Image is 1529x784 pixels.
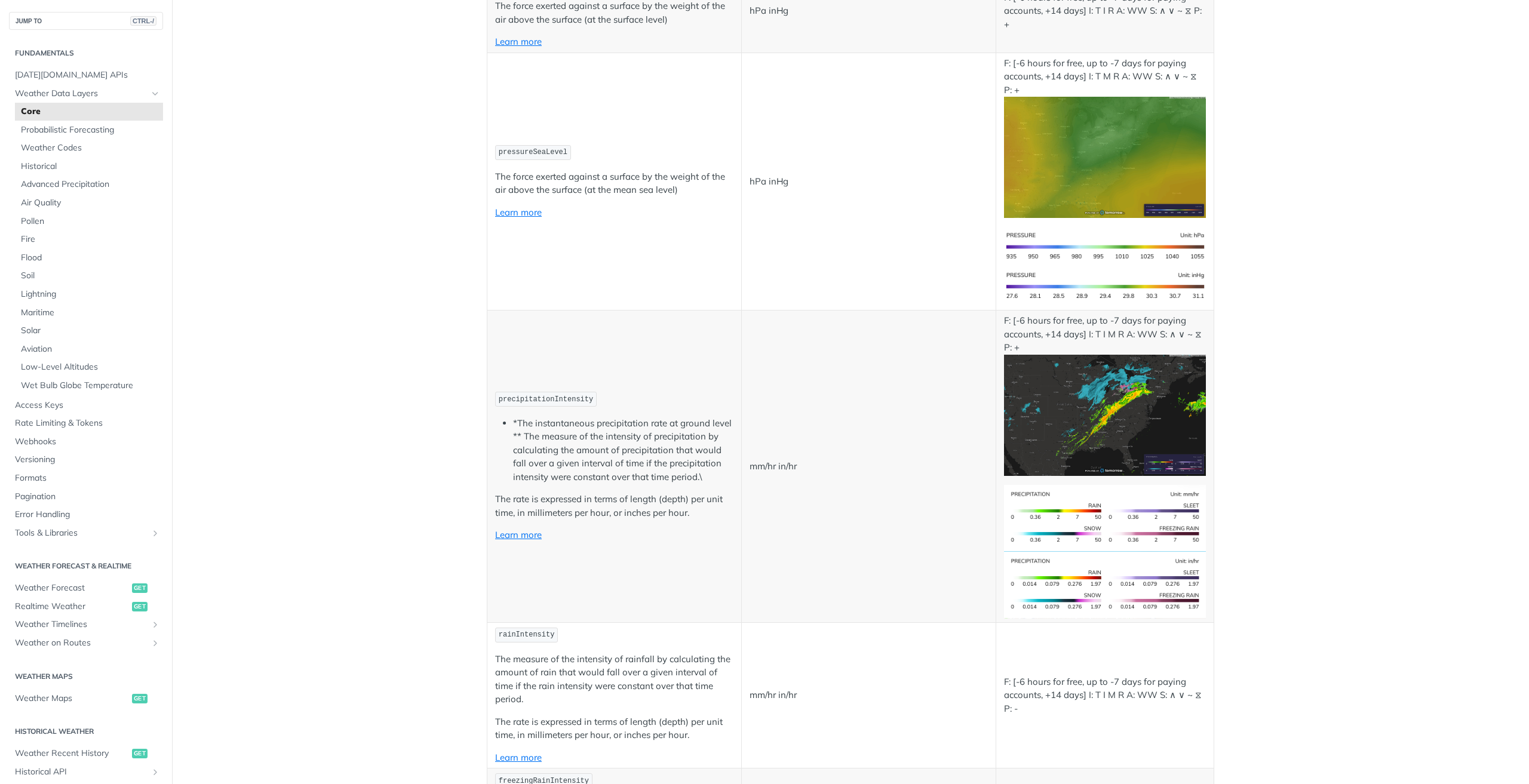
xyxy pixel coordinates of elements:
[15,121,163,139] a: Probabilistic Forecasting
[9,12,163,30] button: JUMP TOCTRL-/
[9,726,163,737] h2: Historical Weather
[15,748,129,760] span: Weather Recent History
[513,417,733,484] li: *The instantaneous precipitation rate at ground level ** The measure of the intensity of precipit...
[1004,240,1206,251] span: Expand image
[15,358,163,376] a: Low-Level Altitudes
[15,249,163,267] a: Flood
[9,598,163,616] a: Realtime Weatherget
[15,158,163,176] a: Historical
[21,216,160,227] span: Pollen
[9,671,163,682] h2: Weather Maps
[15,637,148,649] span: Weather on Routes
[21,380,160,392] span: Wet Bulb Globe Temperature
[9,66,163,84] a: [DATE][DOMAIN_NAME] APIs
[21,106,160,118] span: Core
[15,436,160,448] span: Webhooks
[15,509,160,521] span: Error Handling
[499,631,555,639] span: rainIntensity
[15,139,163,157] a: Weather Codes
[15,601,129,613] span: Realtime Weather
[9,579,163,597] a: Weather Forecastget
[15,527,148,539] span: Tools & Libraries
[9,506,163,524] a: Error Handling
[15,619,148,631] span: Weather Timelines
[21,179,160,190] span: Advanced Precipitation
[15,491,160,503] span: Pagination
[132,749,148,758] span: get
[21,142,160,154] span: Weather Codes
[15,340,163,358] a: Aviation
[1004,579,1206,590] span: Expand image
[9,433,163,451] a: Webhooks
[9,524,163,542] a: Tools & LibrariesShow subpages for Tools & Libraries
[750,175,988,189] p: hPa inHg
[1004,675,1206,716] p: F: [-6 hours for free, up to -7 days for paying accounts, +14 days] I: T I M R A: WW S: ∧ ∨ ~ ⧖ P: -
[15,322,163,340] a: Solar
[151,89,160,99] button: Hide subpages for Weather Data Layers
[15,103,163,121] a: Core
[15,417,160,429] span: Rate Limiting & Tokens
[21,343,160,355] span: Aviation
[15,213,163,230] a: Pollen
[1004,57,1206,218] p: F: [-6 hours for free, up to -7 days for paying accounts, +14 days] I: T M R A: WW S: ∧ ∨ ~ ⧖ P: +
[21,161,160,173] span: Historical
[499,148,567,156] span: pressureSeaLevel
[750,4,988,18] p: hPa inHg
[1004,280,1206,291] span: Expand image
[15,69,160,81] span: [DATE][DOMAIN_NAME] APIs
[21,252,160,264] span: Flood
[1004,150,1206,162] span: Expand image
[151,638,160,648] button: Show subpages for Weather on Routes
[130,16,156,26] span: CTRL-/
[9,561,163,571] h2: Weather Forecast & realtime
[21,270,160,282] span: Soil
[495,170,733,197] p: The force exerted against a surface by the weight of the air above the surface (at the mean sea l...
[750,688,988,702] p: mm/hr in/hr
[15,194,163,212] a: Air Quality
[9,488,163,506] a: Pagination
[1004,511,1206,522] span: Expand image
[495,715,733,742] p: The rate is expressed in terms of length (depth) per unit time, in millimeters per hour, or inche...
[21,325,160,337] span: Solar
[15,267,163,285] a: Soil
[15,693,129,705] span: Weather Maps
[9,469,163,487] a: Formats
[495,752,542,763] a: Learn more
[9,451,163,469] a: Versioning
[9,616,163,634] a: Weather TimelinesShow subpages for Weather Timelines
[495,493,733,519] p: The rate is expressed in terms of length (depth) per unit time, in millimeters per hour, or inche...
[15,285,163,303] a: Lightning
[151,620,160,629] button: Show subpages for Weather Timelines
[15,766,148,778] span: Historical API
[132,583,148,593] span: get
[1004,408,1206,420] span: Expand image
[1004,314,1206,475] p: F: [-6 hours for free, up to -7 days for paying accounts, +14 days] I: T I M R A: WW S: ∧ ∨ ~ ⧖ P: +
[15,88,148,100] span: Weather Data Layers
[9,690,163,708] a: Weather Mapsget
[15,472,160,484] span: Formats
[9,48,163,59] h2: Fundamentals
[495,36,542,47] a: Learn more
[495,653,733,706] p: The measure of the intensity of rainfall by calculating the amount of rain that would fall over a...
[21,307,160,319] span: Maritime
[9,763,163,781] a: Historical APIShow subpages for Historical API
[15,176,163,193] a: Advanced Precipitation
[9,396,163,414] a: Access Keys
[132,694,148,703] span: get
[21,124,160,136] span: Probabilistic Forecasting
[151,528,160,538] button: Show subpages for Tools & Libraries
[15,230,163,248] a: Fire
[495,529,542,540] a: Learn more
[132,602,148,611] span: get
[15,582,129,594] span: Weather Forecast
[21,288,160,300] span: Lightning
[9,414,163,432] a: Rate Limiting & Tokens
[9,634,163,652] a: Weather on RoutesShow subpages for Weather on Routes
[9,745,163,763] a: Weather Recent Historyget
[15,399,160,411] span: Access Keys
[9,85,163,103] a: Weather Data LayersHide subpages for Weather Data Layers
[15,377,163,395] a: Wet Bulb Globe Temperature
[15,454,160,466] span: Versioning
[21,197,160,209] span: Air Quality
[495,207,542,218] a: Learn more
